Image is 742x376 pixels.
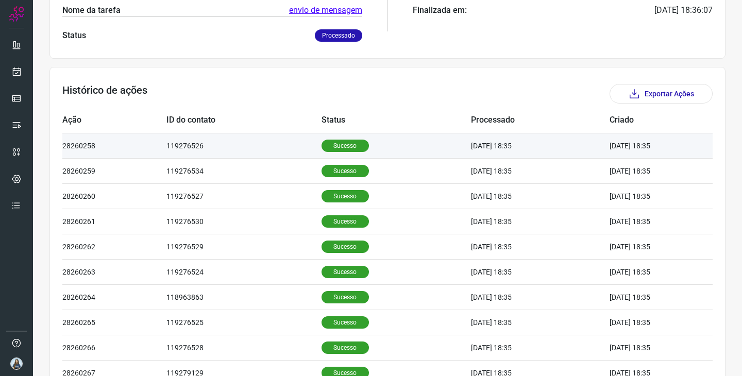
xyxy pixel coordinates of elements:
[10,357,23,370] img: fc58e68df51c897e9c2c34ad67654c41.jpeg
[322,291,369,303] p: Sucesso
[610,183,682,209] td: [DATE] 18:35
[471,310,610,335] td: [DATE] 18:35
[610,310,682,335] td: [DATE] 18:35
[62,158,166,183] td: 28260259
[166,133,321,158] td: 119276526
[289,4,362,16] a: envio de mensagem
[166,259,321,284] td: 119276524
[322,241,369,253] p: Sucesso
[166,108,321,133] td: ID do contato
[62,29,86,42] p: Status
[62,108,166,133] td: Ação
[471,209,610,234] td: [DATE] 18:35
[166,284,321,310] td: 118963863
[166,310,321,335] td: 119276525
[322,215,369,228] p: Sucesso
[610,335,682,360] td: [DATE] 18:35
[322,165,369,177] p: Sucesso
[322,140,369,152] p: Sucesso
[322,266,369,278] p: Sucesso
[62,310,166,335] td: 28260265
[62,183,166,209] td: 28260260
[610,234,682,259] td: [DATE] 18:35
[62,133,166,158] td: 28260258
[471,259,610,284] td: [DATE] 18:35
[471,284,610,310] td: [DATE] 18:35
[62,259,166,284] td: 28260263
[166,234,321,259] td: 119276529
[610,108,682,133] td: Criado
[166,158,321,183] td: 119276534
[62,234,166,259] td: 28260262
[322,190,369,202] p: Sucesso
[9,6,24,22] img: Logo
[322,316,369,329] p: Sucesso
[610,158,682,183] td: [DATE] 18:35
[610,259,682,284] td: [DATE] 18:35
[62,284,166,310] td: 28260264
[610,133,682,158] td: [DATE] 18:35
[471,234,610,259] td: [DATE] 18:35
[471,133,610,158] td: [DATE] 18:35
[166,335,321,360] td: 119276528
[471,183,610,209] td: [DATE] 18:35
[610,209,682,234] td: [DATE] 18:35
[471,335,610,360] td: [DATE] 18:35
[166,183,321,209] td: 119276527
[166,209,321,234] td: 119276530
[322,341,369,354] p: Sucesso
[610,84,713,104] button: Exportar Ações
[62,84,147,104] h3: Histórico de ações
[471,158,610,183] td: [DATE] 18:35
[322,108,471,133] td: Status
[654,4,713,16] p: [DATE] 18:36:07
[610,284,682,310] td: [DATE] 18:35
[315,29,362,42] p: Processado
[471,108,610,133] td: Processado
[62,335,166,360] td: 28260266
[62,209,166,234] td: 28260261
[413,4,467,16] p: Finalizada em:
[62,4,121,16] p: Nome da tarefa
